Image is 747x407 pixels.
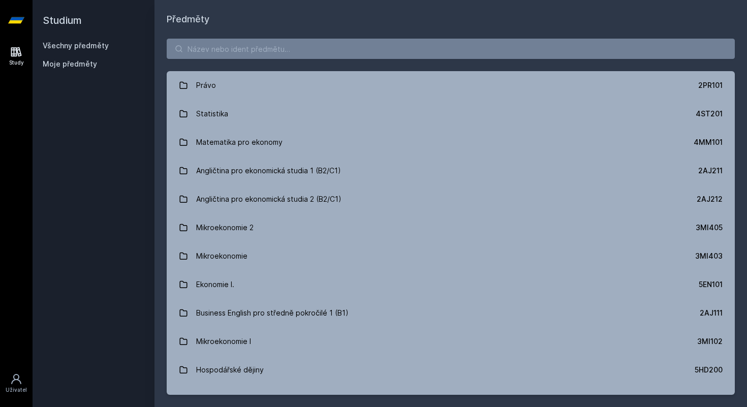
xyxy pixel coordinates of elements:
div: Study [9,59,24,67]
a: Statistika 4ST201 [167,100,735,128]
a: Uživatel [2,368,30,399]
a: Právo 2PR101 [167,71,735,100]
a: Angličtina pro ekonomická studia 2 (B2/C1) 2AJ212 [167,185,735,213]
div: 5HD200 [695,365,723,375]
div: 2PR101 [698,80,723,90]
div: 2AJ212 [697,194,723,204]
input: Název nebo ident předmětu… [167,39,735,59]
div: Mikroekonomie I [196,331,251,352]
div: Mikroekonomie [196,246,247,266]
a: Hospodářské dějiny 5HD200 [167,356,735,384]
h1: Předměty [167,12,735,26]
div: Mikroekonomie 2 [196,217,254,238]
div: 4ST201 [696,109,723,119]
div: Angličtina pro ekonomická studia 2 (B2/C1) [196,189,341,209]
div: 3MI403 [695,251,723,261]
div: Matematika pro ekonomy [196,132,283,152]
div: 4MM101 [694,137,723,147]
div: 3MI405 [696,223,723,233]
a: Mikroekonomie 3MI403 [167,242,735,270]
div: Hospodářské dějiny [196,360,264,380]
a: Ekonomie I. 5EN101 [167,270,735,299]
div: 2SE221 [697,393,723,403]
a: Mikroekonomie 2 3MI405 [167,213,735,242]
a: Business English pro středně pokročilé 1 (B1) 2AJ111 [167,299,735,327]
a: Angličtina pro ekonomická studia 1 (B2/C1) 2AJ211 [167,156,735,185]
div: 3MI102 [697,336,723,347]
div: Uživatel [6,386,27,394]
a: Mikroekonomie I 3MI102 [167,327,735,356]
div: Ekonomie I. [196,274,234,295]
div: Angličtina pro ekonomická studia 1 (B2/C1) [196,161,341,181]
div: 5EN101 [699,279,723,290]
div: 2AJ211 [698,166,723,176]
span: Moje předměty [43,59,97,69]
a: Všechny předměty [43,41,109,50]
div: 2AJ111 [700,308,723,318]
a: Matematika pro ekonomy 4MM101 [167,128,735,156]
div: Statistika [196,104,228,124]
div: Právo [196,75,216,96]
a: Study [2,41,30,72]
div: Business English pro středně pokročilé 1 (B1) [196,303,349,323]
